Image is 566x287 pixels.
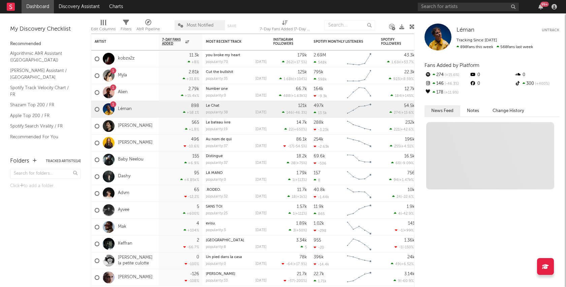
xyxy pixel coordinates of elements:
[294,111,306,115] span: -46.3 %
[404,70,415,74] div: 22.3k
[314,171,320,175] div: 157
[118,275,153,280] a: [PERSON_NAME]
[298,104,307,108] div: 121k
[314,255,324,259] div: 396k
[396,162,400,165] span: 60
[181,94,199,98] div: +15.4k %
[344,135,374,151] svg: Chart title
[344,236,374,252] svg: Chart title
[189,70,199,74] div: 2.81k
[282,262,307,266] div: ( )
[538,4,543,9] button: 99+
[206,154,223,158] a: Distingué
[314,188,325,192] div: 40.8k
[408,221,415,226] div: 141
[206,104,219,108] a: Le Chat
[194,171,199,175] div: 95
[10,169,81,179] input: Search for folders...
[469,79,514,88] div: 0
[293,229,295,232] span: 3
[297,188,307,192] div: 11.7k
[118,56,135,62] a: kobzx2z
[314,70,323,74] div: 795k
[190,272,199,276] div: -126
[289,228,307,232] div: ( )
[255,245,266,249] div: [DATE]
[206,53,266,57] div: you broke my heart
[486,105,531,116] button: Change History
[324,20,375,30] input: Search...
[314,128,329,132] div: -3.23k
[206,77,228,81] div: popularity: 35
[314,94,327,98] div: -9.3k
[206,279,228,283] div: popularity: 33
[418,3,519,11] input: Search for artists
[206,144,228,148] div: popularity: 37
[183,77,199,81] div: +33.8 %
[394,211,415,216] div: ( )
[344,219,374,236] svg: Chart title
[296,229,306,232] span: +50 %
[294,61,306,64] span: +17.5 %
[206,239,244,242] a: [GEOGRAPHIC_DATA]
[314,104,324,108] div: 497k
[407,205,415,209] div: 1.9k
[404,229,414,232] span: +99 %
[282,110,307,115] div: ( )
[206,40,256,44] div: Most Recent Track
[408,188,415,192] div: 10k
[405,137,415,142] div: 196k
[399,229,403,232] span: -1
[118,123,153,129] a: [PERSON_NAME]
[206,121,230,124] a: Le bateau ivre
[282,60,307,64] div: ( )
[183,245,199,249] div: -66.7 %
[227,24,236,28] button: Save
[10,144,74,157] a: TikTok Videos Assistant / [GEOGRAPHIC_DATA]
[394,145,400,148] span: 255
[283,94,290,98] span: 488
[286,111,293,115] span: 146
[399,246,402,249] span: -1
[206,53,240,57] a: you broke my heart
[288,145,293,148] span: -17
[389,110,415,115] div: ( )
[10,40,81,48] div: Recommended
[296,238,307,243] div: 3.34k
[344,252,374,269] svg: Chart title
[294,128,306,132] span: +650 %
[314,77,327,81] div: 598k
[192,120,199,125] div: 565
[389,127,415,132] div: ( )
[407,255,415,259] div: 24k
[314,221,324,226] div: 1.02k
[118,157,144,163] a: Baby Neelou
[297,53,307,58] div: 179k
[425,79,469,88] div: 146
[392,194,415,199] div: ( )
[314,154,325,158] div: 69.6k
[395,228,415,232] div: ( )
[394,128,400,132] span: 221
[260,25,310,33] div: 7-Day Fans Added (7-Day Fans Added)
[206,178,226,182] div: popularity: 0
[184,228,199,232] div: +104 %
[344,84,374,101] svg: Chart title
[291,94,306,98] span: +1.63k %
[296,221,307,226] div: 1.89k
[314,262,329,266] div: -14.4k
[401,262,414,266] span: +6.52 %
[206,222,266,225] div: evisu.
[255,94,266,98] div: [DATE]
[10,101,74,109] a: Shazam Top 200 / FR
[314,87,323,91] div: 164k
[184,161,199,165] div: +6.9 %
[404,154,415,158] div: 16.5k
[206,87,266,91] div: Number one
[395,245,415,249] div: ( )
[194,188,199,192] div: 65
[402,195,414,199] span: -22.6 %
[288,178,307,182] div: ( )
[185,279,199,283] div: -108 %
[314,120,324,125] div: 288k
